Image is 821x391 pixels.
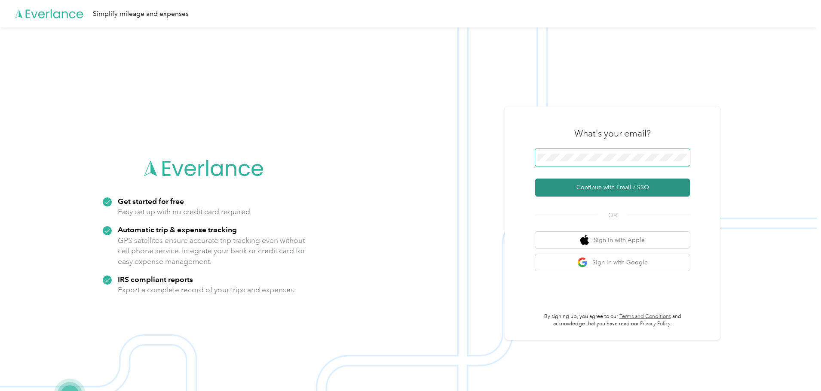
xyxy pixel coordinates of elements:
[577,257,588,268] img: google logo
[535,179,690,197] button: Continue with Email / SSO
[118,197,184,206] strong: Get started for free
[118,206,250,217] p: Easy set up with no credit card required
[619,313,671,320] a: Terms and Conditions
[118,235,306,267] p: GPS satellites ensure accurate trip tracking even without cell phone service. Integrate your bank...
[574,127,651,139] h3: What's your email?
[535,254,690,271] button: google logoSign in with Google
[535,232,690,249] button: apple logoSign in with Apple
[118,225,237,234] strong: Automatic trip & expense tracking
[640,321,671,327] a: Privacy Policy
[597,211,628,220] span: OR
[535,313,690,328] p: By signing up, you agree to our and acknowledge that you have read our .
[118,275,193,284] strong: IRS compliant reports
[93,9,189,19] div: Simplify mileage and expenses
[118,285,296,295] p: Export a complete record of your trips and expenses.
[580,235,589,246] img: apple logo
